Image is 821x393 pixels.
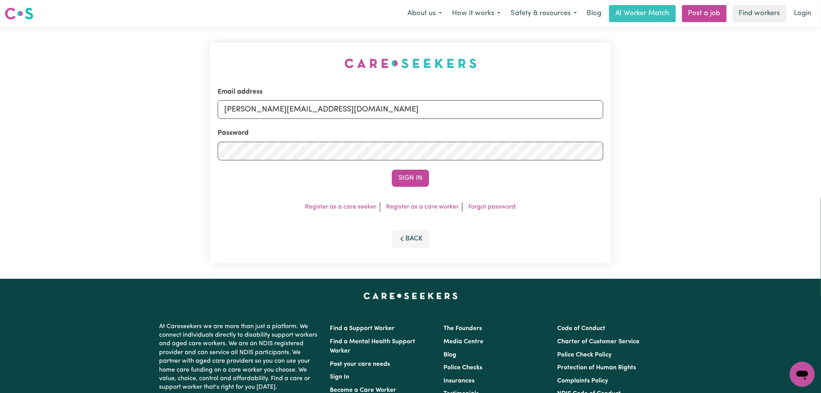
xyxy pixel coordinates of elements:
[558,378,608,384] a: Complaints Policy
[558,325,606,332] a: Code of Conduct
[402,5,447,22] button: About us
[558,352,612,358] a: Police Check Policy
[443,325,482,332] a: The Founders
[790,5,816,22] a: Login
[582,5,606,22] a: Blog
[5,5,33,23] a: Careseekers logo
[218,100,603,119] input: Email address
[386,204,459,210] a: Register as a care worker
[443,339,483,345] a: Media Centre
[364,293,458,299] a: Careseekers home page
[733,5,786,22] a: Find workers
[469,204,516,210] a: Forgot password
[5,7,33,21] img: Careseekers logo
[443,352,456,358] a: Blog
[558,339,640,345] a: Charter of Customer Service
[790,362,815,387] iframe: Button to launch messaging window
[305,204,377,210] a: Register as a care seeker
[443,378,475,384] a: Insurances
[330,361,390,367] a: Post your care needs
[447,5,506,22] button: How it works
[392,230,429,247] button: Back
[330,374,349,380] a: Sign In
[218,87,263,97] label: Email address
[558,365,636,371] a: Protection of Human Rights
[682,5,727,22] a: Post a job
[443,365,482,371] a: Police Checks
[609,5,676,22] a: AI Worker Match
[330,325,395,332] a: Find a Support Worker
[218,128,249,138] label: Password
[392,170,429,187] button: Sign In
[330,339,415,354] a: Find a Mental Health Support Worker
[506,5,582,22] button: Safety & resources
